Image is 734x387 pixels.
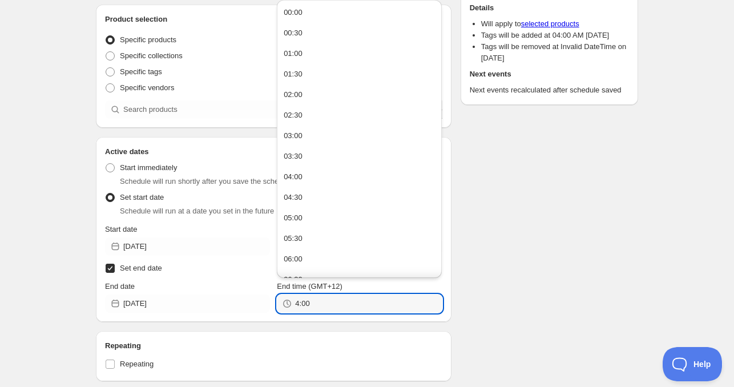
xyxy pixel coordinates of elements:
[120,67,162,76] span: Specific tags
[123,100,413,119] input: Search products
[280,188,438,207] button: 04:30
[284,68,303,80] div: 01:30
[105,14,442,25] h2: Product selection
[284,192,303,203] div: 04:30
[277,282,342,291] span: End time (GMT+12)
[481,18,629,30] li: Will apply to
[284,151,303,162] div: 03:30
[284,233,303,244] div: 05:30
[105,146,442,158] h2: Active dates
[284,89,303,100] div: 02:00
[470,84,629,96] p: Next events recalculated after schedule saved
[280,250,438,268] button: 06:00
[120,207,274,215] span: Schedule will run at a date you set in the future
[120,83,174,92] span: Specific vendors
[120,360,154,368] span: Repeating
[481,30,629,41] li: Tags will be added at 04:00 AM [DATE]
[284,48,303,59] div: 01:00
[284,274,303,285] div: 06:30
[284,27,303,39] div: 00:30
[105,340,442,352] h2: Repeating
[280,45,438,63] button: 01:00
[280,229,438,248] button: 05:30
[120,51,183,60] span: Specific collections
[105,225,137,233] span: Start date
[470,2,629,14] h2: Details
[280,24,438,42] button: 00:30
[280,127,438,145] button: 03:00
[284,253,303,265] div: 06:00
[280,3,438,22] button: 00:00
[120,193,164,201] span: Set start date
[284,171,303,183] div: 04:00
[105,282,135,291] span: End date
[284,212,303,224] div: 05:00
[284,130,303,142] div: 03:00
[663,347,723,381] iframe: Toggle Customer Support
[284,7,303,18] div: 00:00
[120,177,293,186] span: Schedule will run shortly after you save the schedule
[120,35,176,44] span: Specific products
[280,168,438,186] button: 04:00
[120,163,177,172] span: Start immediately
[280,65,438,83] button: 01:30
[280,106,438,124] button: 02:30
[284,110,303,121] div: 02:30
[481,41,629,64] li: Tags will be removed at Invalid DateTime on [DATE]
[470,68,629,80] h2: Next events
[521,19,579,28] a: selected products
[280,271,438,289] button: 06:30
[280,147,438,166] button: 03:30
[280,86,438,104] button: 02:00
[120,264,162,272] span: Set end date
[280,209,438,227] button: 05:00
